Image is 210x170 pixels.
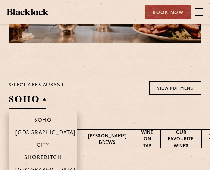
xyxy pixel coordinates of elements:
[149,81,201,95] a: View PDF Menu
[9,81,64,90] p: Select a restaurant
[15,130,76,137] p: [GEOGRAPHIC_DATA]
[24,155,62,162] p: Shoreditch
[168,129,194,150] p: Our favourite wines
[88,133,127,147] p: [PERSON_NAME] Brews
[7,9,48,15] img: BL_Textured_Logo-footer-cropped.svg
[36,142,50,149] p: City
[145,5,191,19] div: Book Now
[141,129,154,150] p: Wine on Tap
[34,118,52,125] p: Soho
[9,93,46,109] h2: SOHO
